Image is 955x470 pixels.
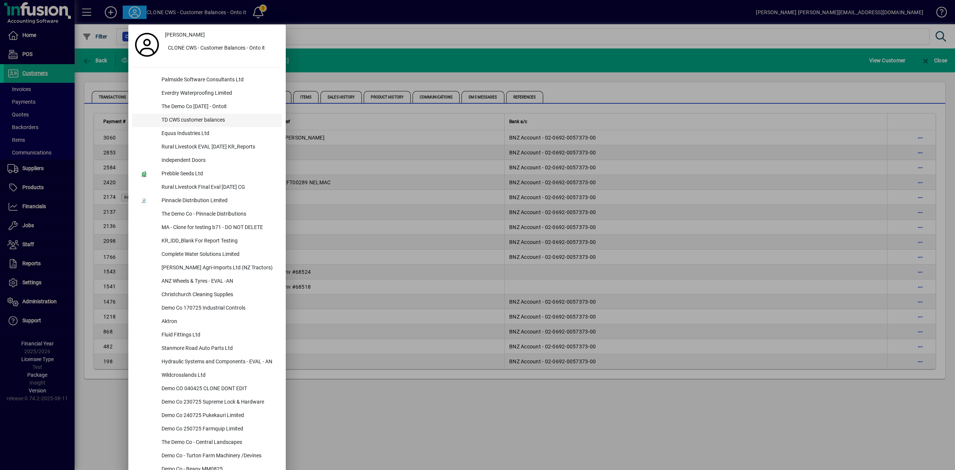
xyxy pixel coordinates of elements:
[156,369,282,382] div: Wildcrosslands Ltd
[156,114,282,127] div: TD CWS customer balances
[156,355,282,369] div: Hydraulic Systems and Components - EVAL - AN
[162,42,282,55] button: CLONE CWS - Customer Balances - Onto it
[156,167,282,181] div: Prebble Seeds Ltd
[156,436,282,449] div: The Demo Co - Central Landscapes
[132,181,282,194] button: Rural Livestock FInal Eval [DATE] CG
[156,329,282,342] div: Fluid Fittings Ltd
[132,288,282,302] button: Christchurch Cleaning Supplies
[132,208,282,221] button: The Demo Co - Pinnacle Distributions
[156,248,282,261] div: Complete Water Solutions Limited
[162,28,282,42] a: [PERSON_NAME]
[132,248,282,261] button: Complete Water Solutions Limited
[156,315,282,329] div: Aktron
[156,423,282,436] div: Demo Co 250725 Farmquip Limited
[132,194,282,208] button: Pinnacle Distribution Limited
[132,302,282,315] button: Demo Co 170725 Industrial Controls
[156,275,282,288] div: ANZ Wheels & Tyres - EVAL -AN
[132,114,282,127] button: TD CWS customer balances
[156,261,282,275] div: [PERSON_NAME] Agri-Imports Ltd (NZ Tractors)
[156,154,282,167] div: Independent Doors
[156,342,282,355] div: Stanmore Road Auto Parts Ltd
[132,355,282,369] button: Hydraulic Systems and Components - EVAL - AN
[132,141,282,154] button: Rural Livestock EVAL [DATE] KR_Reports
[132,275,282,288] button: ANZ Wheels & Tyres - EVAL -AN
[156,235,282,248] div: KR_IDD_Blank For Report Testing
[156,127,282,141] div: Equus Industries Ltd
[132,100,282,114] button: The Demo Co [DATE] - Ontoit
[156,409,282,423] div: Demo Co 240725 Pukekauri Limited
[132,423,282,436] button: Demo Co 250725 Farmquip Limited
[132,342,282,355] button: Stanmore Road Auto Parts Ltd
[132,73,282,87] button: Palmside Software Consultants Ltd
[132,261,282,275] button: [PERSON_NAME] Agri-Imports Ltd (NZ Tractors)
[132,396,282,409] button: Demo Co 230725 Supreme Lock & Hardware
[132,449,282,463] button: Demo Co - Turton Farm Machinery /Devines
[156,100,282,114] div: The Demo Co [DATE] - Ontoit
[156,302,282,315] div: Demo Co 170725 Industrial Controls
[156,194,282,208] div: Pinnacle Distribution Limited
[132,235,282,248] button: KR_IDD_Blank For Report Testing
[156,181,282,194] div: Rural Livestock FInal Eval [DATE] CG
[156,382,282,396] div: Demo CO 040425 CLONE DONT EDIT
[156,396,282,409] div: Demo Co 230725 Supreme Lock & Hardware
[156,449,282,463] div: Demo Co - Turton Farm Machinery /Devines
[132,221,282,235] button: MA - Clone for testing b71 - DO NOT DELETE
[132,329,282,342] button: Fluid Fittings Ltd
[156,73,282,87] div: Palmside Software Consultants Ltd
[165,31,205,39] span: [PERSON_NAME]
[156,288,282,302] div: Christchurch Cleaning Supplies
[132,167,282,181] button: Prebble Seeds Ltd
[156,208,282,221] div: The Demo Co - Pinnacle Distributions
[132,436,282,449] button: The Demo Co - Central Landscapes
[156,221,282,235] div: MA - Clone for testing b71 - DO NOT DELETE
[156,141,282,154] div: Rural Livestock EVAL [DATE] KR_Reports
[132,127,282,141] button: Equus Industries Ltd
[132,382,282,396] button: Demo CO 040425 CLONE DONT EDIT
[132,409,282,423] button: Demo Co 240725 Pukekauri Limited
[156,87,282,100] div: Everdry Waterproofing Limited
[132,87,282,100] button: Everdry Waterproofing Limited
[132,369,282,382] button: Wildcrosslands Ltd
[132,315,282,329] button: Aktron
[132,154,282,167] button: Independent Doors
[132,38,162,51] a: Profile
